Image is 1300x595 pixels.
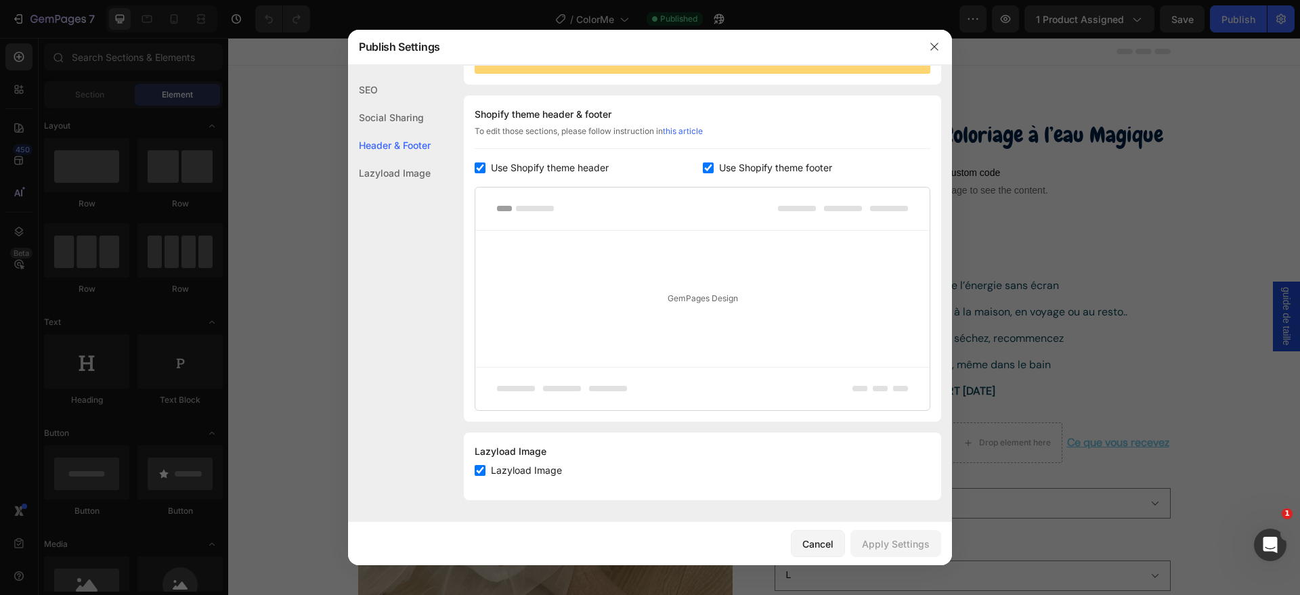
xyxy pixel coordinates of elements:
[572,293,670,307] strong: Réutilisable à l’infini
[802,537,833,551] div: Cancel
[572,346,767,360] strong: 1 Livre = 1 stylo magique OFFERT [DATE]
[348,29,917,64] div: Publish Settings
[348,104,431,131] div: Social Sharing
[572,241,899,255] p: — apaise et canalise l’énergie sans écran
[1052,249,1065,307] span: guide de taille
[546,173,586,195] div: 29,90
[546,82,942,113] h1: ColorMe - Livre de Coloriage à l’eau Magique
[572,294,899,308] p: — coloriez, séchez, recommencez
[839,397,941,412] a: Ce que vous recevez
[491,462,562,479] span: Lazyload Image
[546,497,573,516] legend: Taille
[1282,508,1293,519] span: 1
[751,399,823,410] div: Drop element here
[572,320,899,334] p: — coloriage à l’eau, même dans le bain
[348,76,431,104] div: SEO
[862,537,930,551] div: Apply Settings
[546,146,942,159] span: Publish the page to see the content.
[719,160,832,176] span: Use Shopify theme footer
[475,443,930,460] div: Lazyload Image
[475,125,930,149] div: To edit those sections, please follow instruction in
[546,425,580,445] legend: Thème
[475,106,930,123] div: Shopify theme header & footer
[348,131,431,159] div: Header & Footer
[572,319,631,334] strong: Zéro taches
[620,188,691,198] div: Drop element here
[1254,529,1286,561] iframe: Intercom live chat
[663,126,703,136] a: this article
[572,267,899,282] p: — à la maison, en voyage ou au resto..
[548,219,708,233] span: Ils s’émerveillent. Vous respirez...
[491,160,609,176] span: Use Shopify theme header
[572,240,627,255] strong: Dès 6 mois
[850,530,941,557] button: Apply Settings
[348,159,431,187] div: Lazyload Image
[791,530,845,557] button: Cancel
[475,231,930,367] div: GemPages Design
[572,267,714,281] strong: Occupe pendant des heures
[546,127,942,143] span: Custom code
